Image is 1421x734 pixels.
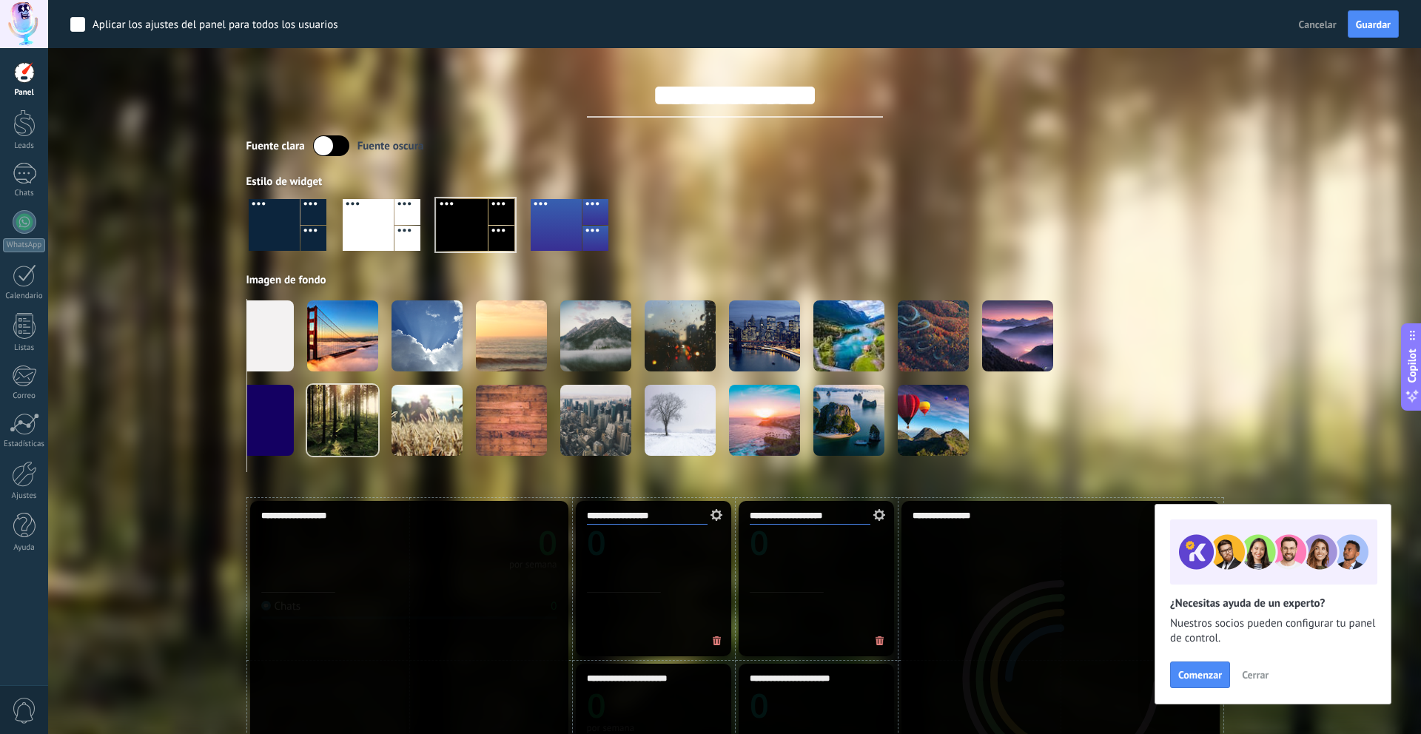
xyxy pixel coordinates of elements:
[246,139,305,153] div: Fuente clara
[3,440,46,449] div: Estadísticas
[1170,616,1376,646] span: Nuestros socios pueden configurar tu panel de control.
[3,391,46,401] div: Correo
[1170,596,1376,610] h2: ¿Necesitas ayuda de un experto?
[93,18,338,33] div: Aplicar los ajustes del panel para todos los usuarios
[3,491,46,501] div: Ajustes
[3,292,46,301] div: Calendario
[3,189,46,198] div: Chats
[1170,661,1230,688] button: Comenzar
[1235,664,1275,686] button: Cerrar
[357,139,424,153] div: Fuente oscura
[246,175,1223,189] div: Estilo de widget
[1178,670,1222,680] span: Comenzar
[246,273,1223,287] div: Imagen de fondo
[3,343,46,353] div: Listas
[1348,10,1399,38] button: Guardar
[3,141,46,151] div: Leads
[3,543,46,553] div: Ayuda
[1356,19,1391,30] span: Guardar
[3,238,45,252] div: WhatsApp
[1242,670,1269,680] span: Cerrar
[1405,349,1420,383] span: Copilot
[1299,18,1337,31] span: Cancelar
[3,88,46,98] div: Panel
[1293,13,1343,36] button: Cancelar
